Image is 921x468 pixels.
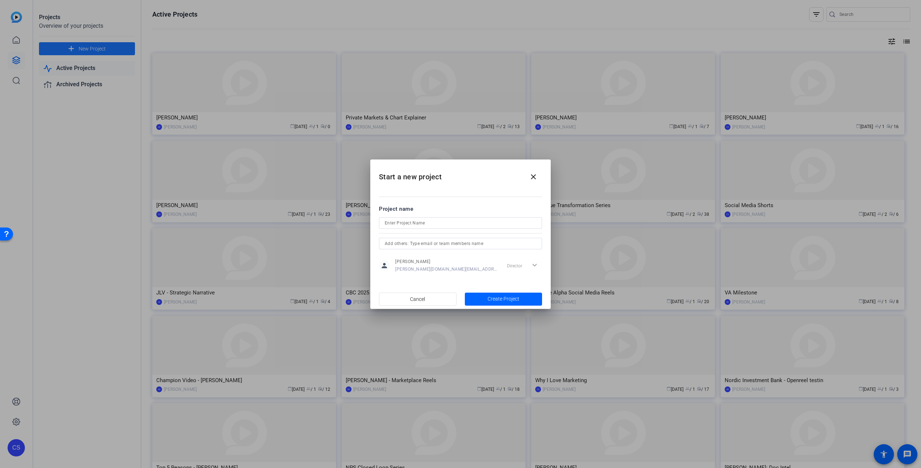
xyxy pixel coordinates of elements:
span: Create Project [488,295,519,303]
div: Project name [379,205,542,213]
span: [PERSON_NAME][DOMAIN_NAME][EMAIL_ADDRESS][PERSON_NAME][DOMAIN_NAME] [395,266,499,272]
h2: Start a new project [370,159,551,189]
button: Create Project [465,293,542,306]
mat-icon: person [379,260,390,271]
button: Cancel [379,293,457,306]
mat-icon: close [529,172,538,181]
input: Add others: Type email or team members name [385,239,536,248]
span: [PERSON_NAME] [395,259,499,264]
span: Cancel [410,292,425,306]
input: Enter Project Name [385,219,536,227]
